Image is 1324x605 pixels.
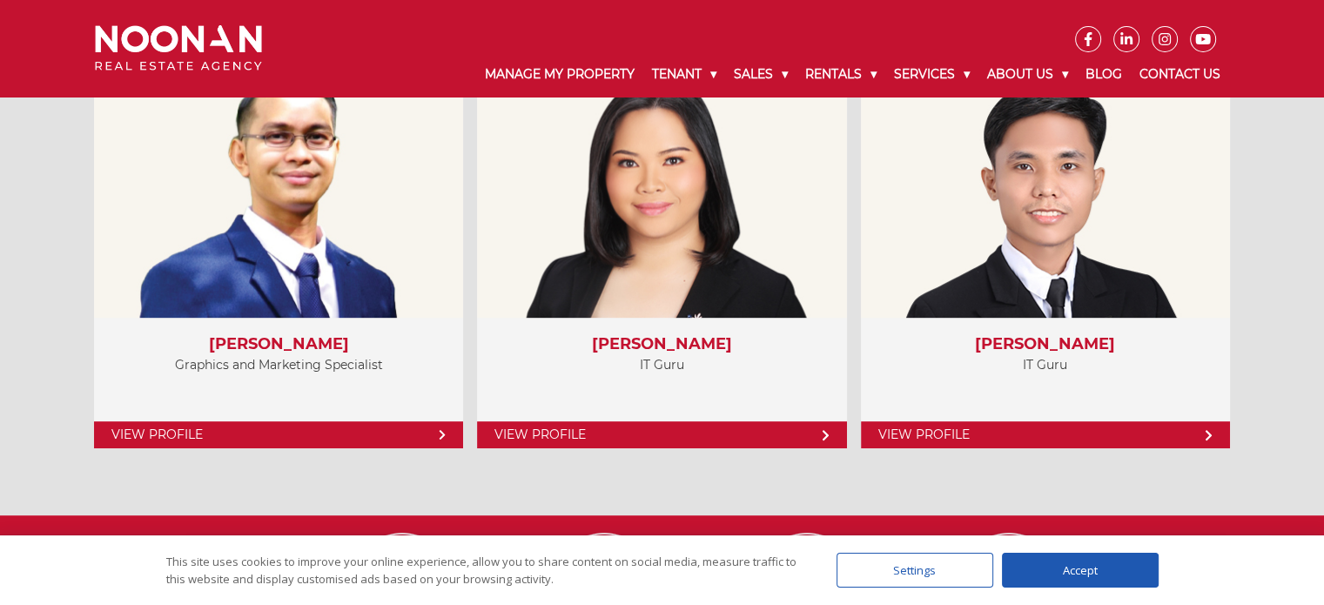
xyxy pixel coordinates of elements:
[861,421,1230,448] a: View Profile
[878,335,1213,354] h3: [PERSON_NAME]
[111,354,446,376] p: Graphics and Marketing Specialist
[885,52,978,97] a: Services
[94,421,463,448] a: View Profile
[494,335,829,354] h3: [PERSON_NAME]
[111,335,446,354] h3: [PERSON_NAME]
[1077,52,1131,97] a: Blog
[477,421,846,448] a: View Profile
[1131,52,1229,97] a: Contact Us
[95,25,262,71] img: Noonan Real Estate Agency
[1002,553,1159,588] div: Accept
[878,354,1213,376] p: IT Guru
[725,52,796,97] a: Sales
[978,52,1077,97] a: About Us
[166,553,802,588] div: This site uses cookies to improve your online experience, allow you to share content on social me...
[837,553,993,588] div: Settings
[643,52,725,97] a: Tenant
[494,354,829,376] p: IT Guru
[796,52,885,97] a: Rentals
[476,52,643,97] a: Manage My Property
